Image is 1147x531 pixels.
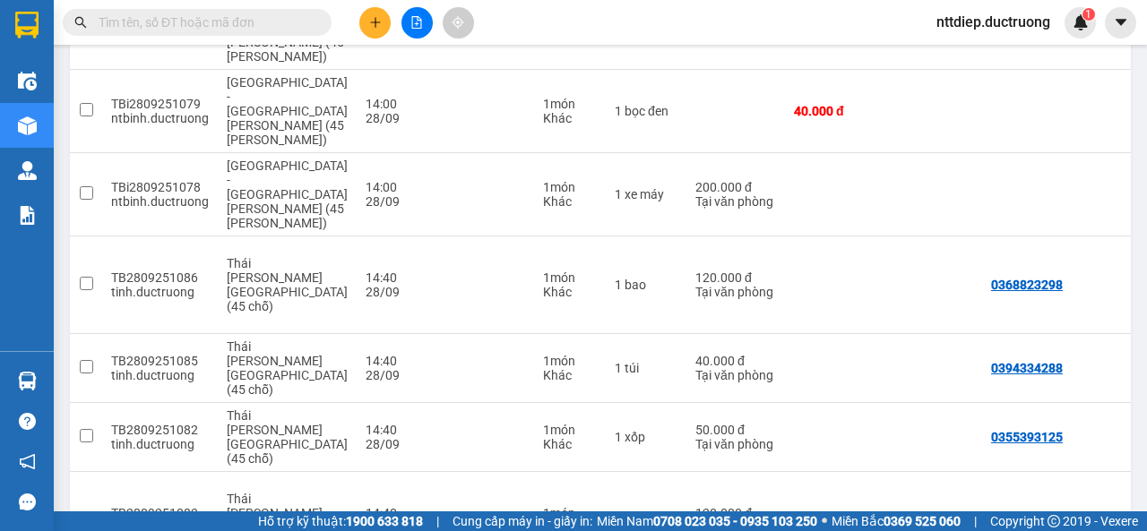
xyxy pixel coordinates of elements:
strong: 0708 023 035 - 0935 103 250 [653,514,817,528]
div: Tại văn phòng [695,437,776,451]
div: Khác [543,368,597,382]
button: caret-down [1105,7,1136,39]
span: | [436,511,439,531]
span: Miền Bắc [832,511,961,531]
span: file-add [410,16,423,29]
div: 1 bao [615,278,677,292]
div: 40.000 đ [794,104,884,118]
span: 1 [1085,8,1091,21]
img: warehouse-icon [18,116,37,135]
button: plus [359,7,391,39]
div: TB2809251083 [111,506,209,520]
div: tinh.ductruong [111,285,209,299]
span: [GEOGRAPHIC_DATA] - [GEOGRAPHIC_DATA][PERSON_NAME] (45 [PERSON_NAME]) [227,75,348,147]
div: 28/09 [366,437,409,451]
span: search [74,16,87,29]
div: TBi2809251078 [111,180,209,194]
div: Tại văn phòng [695,368,776,382]
div: TB2809251086 [111,270,209,285]
span: plus [369,16,382,29]
div: 28/09 [366,111,409,125]
span: Thái [PERSON_NAME][GEOGRAPHIC_DATA] (45 chỗ) [227,256,348,313]
sup: 1 [1082,8,1095,21]
span: Cung cấp máy in - giấy in: [453,511,592,531]
div: 1 món [543,506,597,520]
div: 1 xốp [615,430,677,444]
div: 1 bọc đen [615,104,677,118]
div: 1 món [543,270,597,285]
div: 14:40 [366,506,409,520]
span: copyright [1048,515,1060,527]
div: 120.000 đ [695,270,776,285]
img: warehouse-icon [18,372,37,390]
div: 120.000 đ [695,506,776,520]
span: | [974,511,977,531]
div: tinh.ductruong [111,368,209,382]
div: 14:00 [366,180,409,194]
span: Thái [PERSON_NAME][GEOGRAPHIC_DATA] (45 chỗ) [227,408,348,466]
div: 14:40 [366,423,409,437]
div: Khác [543,194,597,209]
input: Tìm tên, số ĐT hoặc mã đơn [99,13,310,32]
div: Khác [543,437,597,451]
img: warehouse-icon [18,72,37,90]
div: 14:00 [366,97,409,111]
span: message [19,493,36,510]
span: nttdiep.ductruong [922,11,1065,33]
div: TBi2809251079 [111,97,209,111]
div: ntbinh.ductruong [111,111,209,125]
div: 0368823298 [991,278,1063,292]
span: Miền Nam [597,511,817,531]
span: caret-down [1113,14,1129,30]
div: tinh.ductruong [111,437,209,451]
div: 1 món [543,97,597,111]
img: warehouse-icon [18,161,37,180]
div: 40.000 đ [695,354,776,368]
span: Thái [PERSON_NAME][GEOGRAPHIC_DATA] (45 chỗ) [227,339,348,397]
strong: 0369 525 060 [884,514,961,528]
div: Tại văn phòng [695,194,776,209]
span: notification [19,453,36,470]
div: 0394334288 [991,361,1063,375]
div: 1 túi [615,361,677,375]
div: 1 xe máy [615,187,677,201]
div: 14:40 [366,270,409,285]
div: Tại văn phòng [695,285,776,299]
img: icon-new-feature [1073,14,1089,30]
div: 28/09 [366,285,409,299]
div: 0355393125 [991,430,1063,444]
span: ⚪️ [822,518,827,525]
div: TB2809251082 [111,423,209,437]
span: [GEOGRAPHIC_DATA] - [GEOGRAPHIC_DATA][PERSON_NAME] (45 [PERSON_NAME]) [227,158,348,230]
div: Khác [543,111,597,125]
img: solution-icon [18,206,37,225]
div: 50.000 đ [695,423,776,437]
div: 1 món [543,180,597,194]
img: logo-vxr [15,12,39,39]
div: 1 món [543,354,597,368]
div: 28/09 [366,194,409,209]
div: 14:40 [366,354,409,368]
span: question-circle [19,413,36,430]
strong: 1900 633 818 [346,514,423,528]
button: aim [443,7,474,39]
div: 200.000 đ [695,180,776,194]
button: file-add [401,7,433,39]
div: 1 món [543,423,597,437]
div: ntbinh.ductruong [111,194,209,209]
div: 28/09 [366,368,409,382]
div: TB2809251085 [111,354,209,368]
span: Hỗ trợ kỹ thuật: [258,511,423,531]
div: Khác [543,285,597,299]
span: aim [452,16,464,29]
